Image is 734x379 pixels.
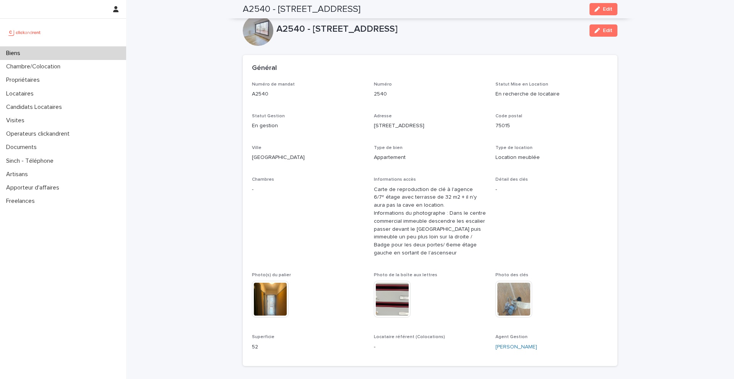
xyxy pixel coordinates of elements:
[495,186,608,194] p: -
[603,6,612,12] span: Edit
[6,25,43,40] img: UCB0brd3T0yccxBKYDjQ
[495,146,533,150] span: Type de location
[252,146,261,150] span: Ville
[374,177,416,182] span: Informations accès
[603,28,612,33] span: Edit
[252,186,365,194] p: -
[589,24,617,37] button: Edit
[495,343,537,351] a: [PERSON_NAME]
[495,90,608,98] p: En recherche de locataire
[252,177,274,182] span: Chambres
[374,114,392,118] span: Adresse
[243,4,361,15] h2: A2540 - [STREET_ADDRESS]
[495,177,528,182] span: Détail des clés
[3,157,60,165] p: Sinch - Téléphone
[374,146,403,150] span: Type de bien
[3,104,68,111] p: Candidats Locataires
[495,82,548,87] span: Statut Mise en Location
[276,24,583,35] p: A2540 - [STREET_ADDRESS]
[374,154,487,162] p: Appartement
[374,90,487,98] p: 2540
[252,90,365,98] p: A2540
[3,184,65,191] p: Apporteur d'affaires
[3,63,67,70] p: Chambre/Colocation
[3,198,41,205] p: Freelances
[374,343,487,351] p: -
[252,114,285,118] span: Statut Gestion
[252,154,365,162] p: [GEOGRAPHIC_DATA]
[495,114,522,118] span: Code postal
[3,90,40,97] p: Locataires
[374,122,487,130] p: [STREET_ADDRESS]
[495,335,528,339] span: Agent Gestion
[252,335,274,339] span: Superficie
[495,122,608,130] p: 75015
[3,50,26,57] p: Biens
[495,154,608,162] p: Location meublée
[252,273,291,277] span: Photo(s) du palier
[3,171,34,178] p: Artisans
[374,335,445,339] span: Locataire référent (Colocations)
[252,64,277,73] h2: Général
[374,273,437,277] span: Photo de la boîte aux lettres
[252,343,365,351] p: 52
[252,122,365,130] p: En gestion
[252,82,295,87] span: Numéro de mandat
[495,273,528,277] span: Photo des clés
[3,130,76,138] p: Operateurs clickandrent
[3,117,31,124] p: Visites
[3,76,46,84] p: Propriétaires
[374,186,487,257] p: Carte de reproduction de clé à l'agence 6/7ᵉ étage avec terrasse de 32 m2 + il n'y aura pas la ca...
[374,82,392,87] span: Numéro
[589,3,617,15] button: Edit
[3,144,43,151] p: Documents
